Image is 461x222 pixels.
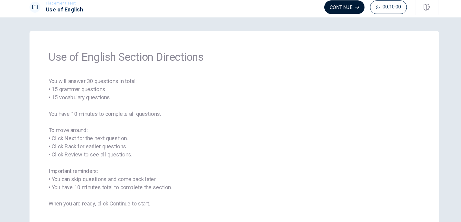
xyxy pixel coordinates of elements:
button: 00:10:00 [351,4,383,16]
span: 00:10:00 [362,8,378,13]
h1: Use of English [64,9,97,16]
span: Use of English Section Directions [66,48,395,60]
button: Continue [310,4,346,16]
div: Open Intercom Messenger [440,202,455,216]
span: You will answer 30 questions in total: • 15 grammar questions • 15 vocabulary questions You have ... [66,72,395,188]
span: Placement Test [64,5,97,9]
